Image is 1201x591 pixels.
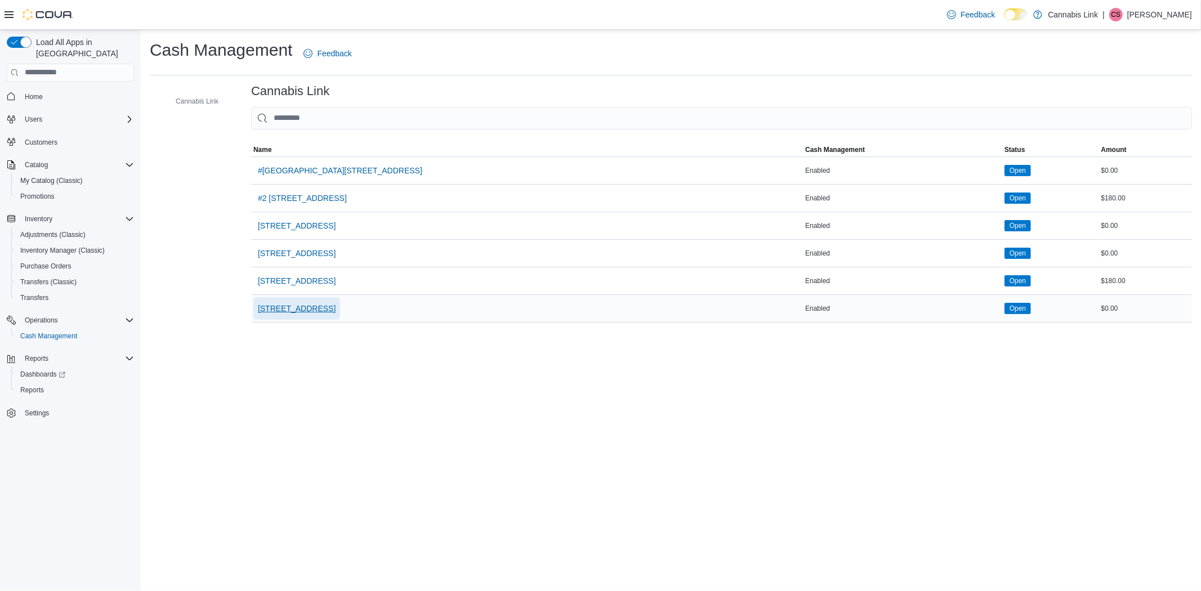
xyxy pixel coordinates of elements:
button: [STREET_ADDRESS] [253,297,340,320]
span: Name [253,145,272,154]
span: Inventory [25,214,52,223]
span: Cash Management [20,332,77,341]
span: Open [1010,193,1026,203]
span: Promotions [16,190,134,203]
span: [STREET_ADDRESS] [258,248,336,259]
span: My Catalog (Classic) [20,176,83,185]
a: Home [20,90,47,104]
a: Dashboards [11,366,139,382]
input: This is a search bar. As you type, the results lower in the page will automatically filter. [251,107,1192,129]
span: Adjustments (Classic) [20,230,86,239]
h3: Cannabis Link [251,84,329,98]
span: Open [1010,276,1026,286]
span: Dashboards [16,368,134,381]
span: #2 [STREET_ADDRESS] [258,192,347,204]
span: [STREET_ADDRESS] [258,220,336,231]
span: Open [1010,248,1026,258]
button: Transfers [11,290,139,306]
span: Feedback [317,48,351,59]
span: Home [20,89,134,104]
button: Cannabis Link [160,95,223,108]
button: Inventory [20,212,57,226]
input: Dark Mode [1004,8,1028,20]
a: Promotions [16,190,59,203]
a: Reports [16,383,48,397]
a: Feedback [299,42,356,65]
span: Inventory Manager (Classic) [16,244,134,257]
span: Reports [20,386,44,395]
span: Settings [25,409,49,418]
button: Operations [2,312,139,328]
button: Settings [2,405,139,421]
a: Inventory Manager (Classic) [16,244,109,257]
button: [STREET_ADDRESS] [253,214,340,237]
div: $0.00 [1099,302,1192,315]
div: Enabled [803,247,1002,260]
span: Inventory [20,212,134,226]
span: Open [1004,275,1031,286]
button: Reports [2,351,139,366]
button: Adjustments (Classic) [11,227,139,243]
span: Status [1004,145,1025,154]
button: Reports [20,352,53,365]
span: Cannabis Link [176,97,218,106]
span: Purchase Orders [20,262,72,271]
a: Dashboards [16,368,70,381]
a: Purchase Orders [16,259,76,273]
span: My Catalog (Classic) [16,174,134,187]
button: Users [2,111,139,127]
span: Open [1004,192,1031,204]
span: Purchase Orders [16,259,134,273]
span: Operations [25,316,58,325]
button: Promotions [11,189,139,204]
span: Cash Management [805,145,865,154]
button: #2 [STREET_ADDRESS] [253,187,351,209]
span: Open [1004,303,1031,314]
div: Enabled [803,302,1002,315]
div: $0.00 [1099,219,1192,232]
button: Catalog [2,157,139,173]
div: Enabled [803,164,1002,177]
span: Open [1010,303,1026,314]
span: Users [25,115,42,124]
button: Reports [11,382,139,398]
span: Transfers (Classic) [20,277,77,286]
span: #[GEOGRAPHIC_DATA][STREET_ADDRESS] [258,165,422,176]
span: [STREET_ADDRESS] [258,303,336,314]
button: Cash Management [11,328,139,344]
a: Transfers [16,291,53,305]
span: Settings [20,406,134,420]
button: Status [1002,143,1099,156]
span: Transfers (Classic) [16,275,134,289]
h1: Cash Management [150,39,292,61]
span: Adjustments (Classic) [16,228,134,241]
button: Inventory Manager (Classic) [11,243,139,258]
span: Open [1010,165,1026,176]
div: Enabled [803,219,1002,232]
div: Enabled [803,191,1002,205]
span: Feedback [961,9,995,20]
button: Customers [2,134,139,150]
span: Users [20,113,134,126]
nav: Complex example [7,84,134,451]
button: #[GEOGRAPHIC_DATA][STREET_ADDRESS] [253,159,427,182]
button: My Catalog (Classic) [11,173,139,189]
button: Name [251,143,803,156]
button: Home [2,88,139,105]
button: Operations [20,314,62,327]
span: Reports [16,383,134,397]
button: Purchase Orders [11,258,139,274]
img: Cova [23,9,73,20]
div: $180.00 [1099,274,1192,288]
a: Settings [20,406,53,420]
span: Dashboards [20,370,65,379]
p: Cannabis Link [1048,8,1098,21]
span: Operations [20,314,134,327]
div: Chloe Smith [1109,8,1123,21]
div: $0.00 [1099,247,1192,260]
span: Reports [25,354,48,363]
span: Customers [25,138,57,147]
span: Promotions [20,192,55,201]
button: [STREET_ADDRESS] [253,270,340,292]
